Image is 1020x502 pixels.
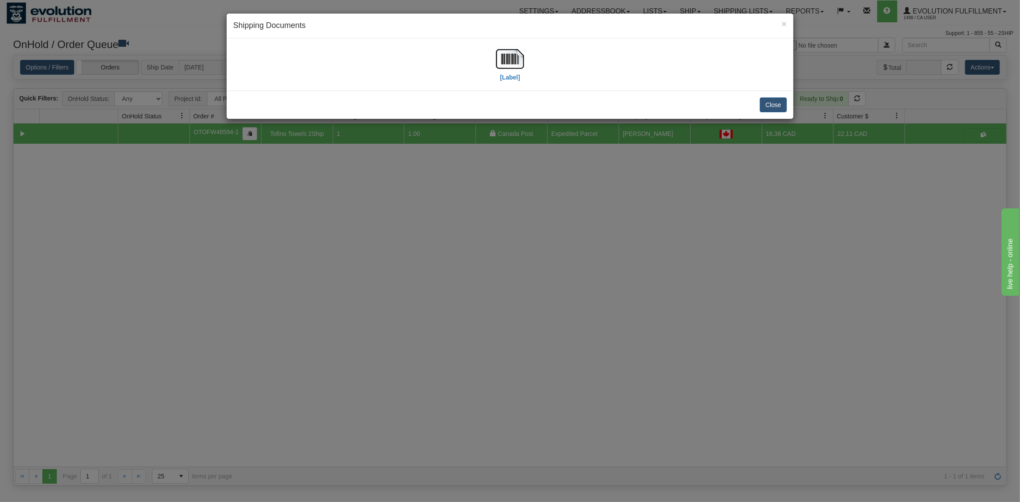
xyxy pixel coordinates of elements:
[7,5,81,16] div: live help - online
[760,97,787,112] button: Close
[233,20,787,31] h4: Shipping Documents
[500,73,520,82] label: [Label]
[496,45,524,73] img: barcode.jpg
[496,55,524,80] a: [Label]
[1000,206,1019,295] iframe: chat widget
[782,19,787,29] span: ×
[782,19,787,28] button: Close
